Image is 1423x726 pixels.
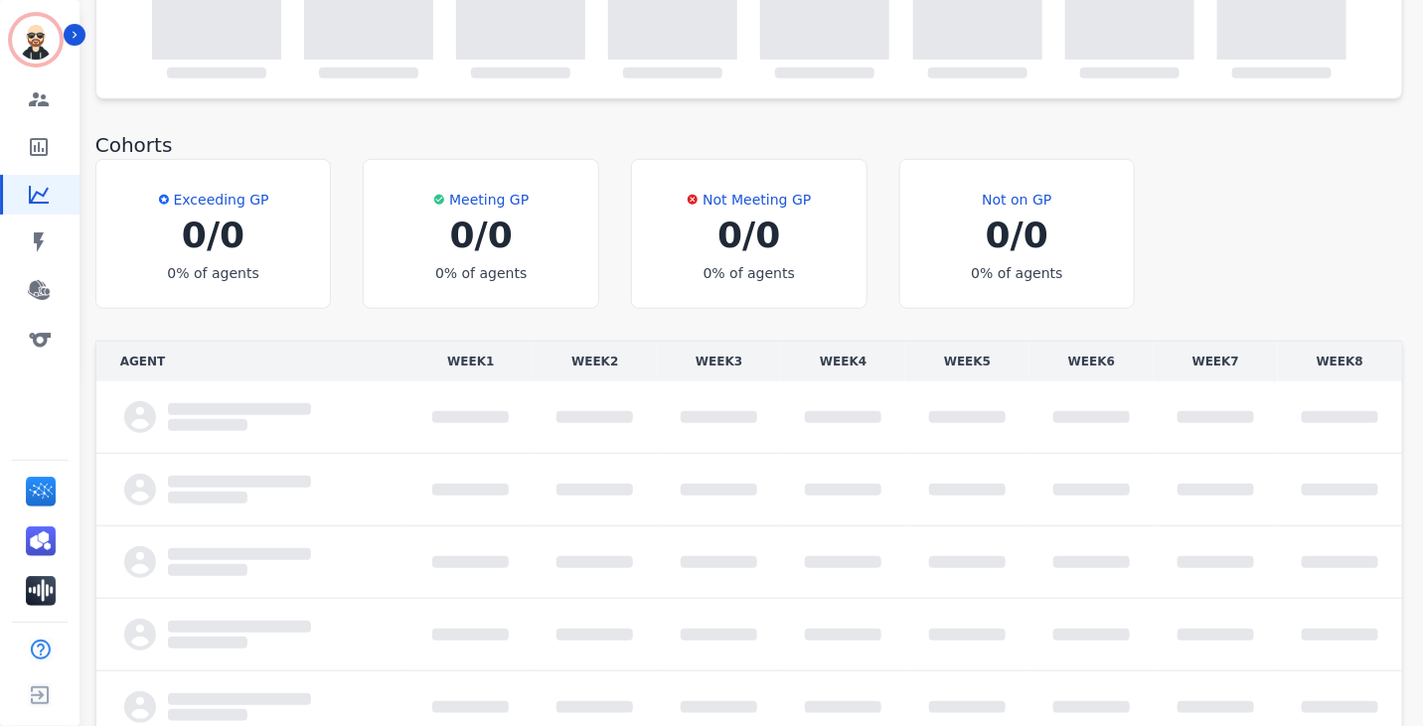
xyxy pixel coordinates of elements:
[656,263,843,284] p: 0 % of agents
[905,342,1029,381] th: WEEK 5
[781,342,905,381] th: WEEK 4
[95,131,1403,159] h2: Cohorts
[388,216,574,255] h2: 0 / 0
[1278,342,1402,381] th: WEEK 8
[12,16,60,64] img: Bordered avatar
[657,342,781,381] th: WEEK 3
[982,184,1051,216] h3: Not on GP
[656,216,843,255] h2: 0 / 0
[96,342,409,381] th: AGENT
[924,216,1111,255] h2: 0 / 0
[924,263,1111,284] p: 0 % of agents
[703,184,811,216] h3: Not Meeting GP
[120,216,307,255] h2: 0 / 0
[1154,342,1278,381] th: WEEK 7
[449,184,529,216] h3: Meeting GP
[174,184,269,216] h3: Exceeding GP
[1029,342,1154,381] th: WEEK 6
[388,263,574,284] p: 0 % of agents
[408,342,533,381] th: WEEK 1
[120,263,307,284] p: 0 % of agents
[533,342,657,381] th: WEEK 2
